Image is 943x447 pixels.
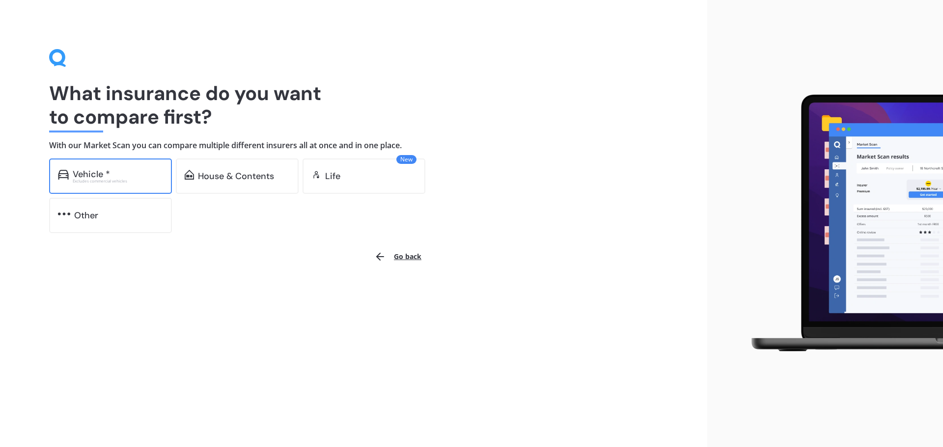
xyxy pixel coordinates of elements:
[74,210,98,220] div: Other
[325,171,340,181] div: Life
[58,170,69,180] img: car.f15378c7a67c060ca3f3.svg
[737,89,943,359] img: laptop.webp
[73,179,163,183] div: Excludes commercial vehicles
[311,170,321,180] img: life.f720d6a2d7cdcd3ad642.svg
[185,170,194,180] img: home-and-contents.b802091223b8502ef2dd.svg
[49,81,658,129] h1: What insurance do you want to compare first?
[198,171,274,181] div: House & Contents
[73,169,110,179] div: Vehicle *
[58,209,70,219] img: other.81dba5aafe580aa69f38.svg
[396,155,416,164] span: New
[49,140,658,151] h4: With our Market Scan you can compare multiple different insurers all at once and in one place.
[368,245,427,268] button: Go back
